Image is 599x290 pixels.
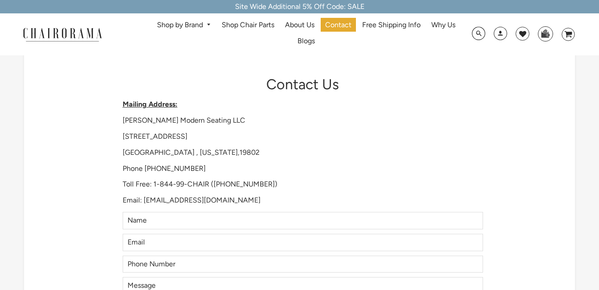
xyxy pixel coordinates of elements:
[123,212,483,229] input: Name
[325,21,351,30] span: Contact
[18,26,107,42] img: chairorama
[217,18,279,32] a: Shop Chair Parts
[222,21,274,30] span: Shop Chair Parts
[285,21,314,30] span: About Us
[123,164,483,174] p: Phone [PHONE_NUMBER]
[321,18,356,32] a: Contact
[281,18,319,32] a: About Us
[123,100,178,108] strong: Mailing Address:
[538,27,552,40] img: WhatsApp_Image_2024-07-12_at_16.23.01.webp
[145,18,467,51] nav: DesktopNavigation
[153,18,215,32] a: Shop by Brand
[123,234,483,251] input: Email
[123,132,483,141] p: [STREET_ADDRESS]
[431,21,455,30] span: Why Us
[362,21,421,30] span: Free Shipping Info
[123,116,483,125] p: [PERSON_NAME] Modern Seating LLC
[123,76,483,93] h1: Contact Us
[427,18,460,32] a: Why Us
[123,196,483,205] p: Email: [EMAIL_ADDRESS][DOMAIN_NAME]
[297,37,315,46] span: Blogs
[293,34,319,48] a: Blogs
[123,180,483,189] p: Toll Free: 1-844-99-CHAIR ([PHONE_NUMBER])
[123,256,483,273] input: Phone Number
[358,18,425,32] a: Free Shipping Info
[123,148,483,157] p: [GEOGRAPHIC_DATA] , [US_STATE],19802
